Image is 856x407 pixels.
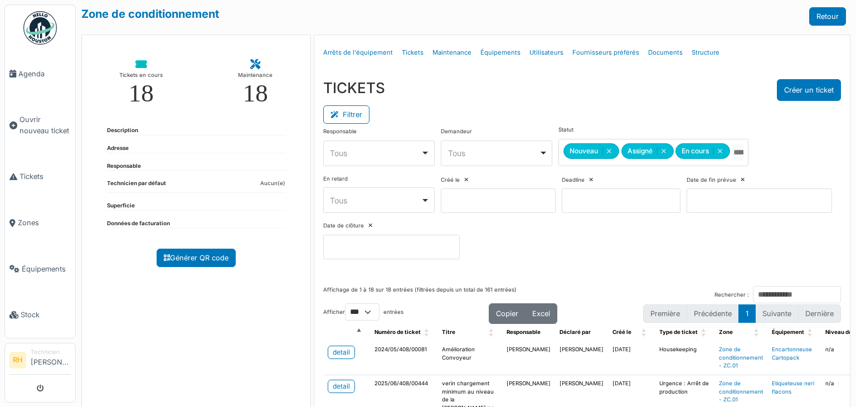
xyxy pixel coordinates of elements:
span: Zones [18,217,71,228]
span: Déclaré par [560,329,591,335]
td: Amélioration Convoyeur [437,341,502,375]
a: Tickets en cours 18 [110,51,172,115]
a: detail [328,346,355,359]
a: Fournisseurs préférés [568,40,644,66]
td: Housekeeping [655,341,714,375]
a: Arrêts de l'équipement [319,40,397,66]
dd: Aucun(e) [260,180,285,188]
a: Maintenance 18 [229,51,282,115]
div: Assigné [621,143,674,159]
span: Créé le: Activate to sort [641,324,648,341]
button: Remove item: 'new' [602,147,615,155]
td: [DATE] [608,341,655,375]
span: Responsable [507,329,541,335]
span: Stock [21,309,71,320]
a: RH Technicien[PERSON_NAME] [9,348,71,375]
span: Excel [532,309,550,318]
label: Afficher entrées [323,303,403,321]
a: Tickets [397,40,428,66]
label: Responsable [323,128,357,136]
dt: Responsable [107,162,141,171]
dt: Adresse [107,144,129,153]
span: Zone [719,329,733,335]
label: Date de clôture [323,222,364,230]
dt: Description [107,127,138,135]
div: Tous [448,147,539,159]
div: Affichage de 1 à 18 sur 18 entrées (filtrées depuis un total de 161 entrées) [323,286,517,303]
li: RH [9,352,26,369]
button: Remove item: 'assigned' [657,147,670,155]
a: Ouvrir nouveau ticket [5,97,75,154]
span: Équipement: Activate to sort [808,324,814,341]
a: Utilisateurs [525,40,568,66]
a: Zone de conditionnement [81,7,219,21]
nav: pagination [643,304,841,323]
div: Technicien [31,348,71,356]
button: Remove item: 'ongoing' [713,147,726,155]
label: Date de fin prévue [687,176,736,185]
dt: Superficie [107,202,135,210]
button: Créer un ticket [777,79,841,101]
span: Agenda [18,69,71,79]
div: Tickets en cours [119,70,163,81]
a: Générer QR code [157,249,236,267]
span: Type de ticket [659,329,698,335]
a: Structure [687,40,724,66]
a: Zone de conditionnement - ZC.01 [719,346,763,369]
a: detail [328,380,355,393]
div: Tous [330,195,421,206]
span: Numéro de ticket [374,329,421,335]
span: Titre [442,329,455,335]
div: detail [333,381,350,391]
td: [PERSON_NAME] [502,341,555,375]
a: Retour [809,7,846,26]
a: Zone de conditionnement - ZC.01 [719,380,763,403]
label: Créé le [441,176,460,185]
span: Créé le [612,329,631,335]
a: Tickets [5,154,75,200]
div: Nouveau [563,143,619,159]
button: Filtrer [323,105,369,124]
button: 1 [738,304,756,323]
span: Équipement [772,329,804,335]
div: detail [333,347,350,357]
div: Maintenance [238,70,273,81]
label: Demandeur [441,128,472,136]
div: En cours [675,143,730,159]
span: Titre: Activate to sort [489,324,495,341]
a: Maintenance [428,40,476,66]
a: Encartonneuse Cartopack [772,346,812,361]
dt: Données de facturation [107,220,170,228]
a: Etiqueteuse neri flacons [772,380,814,395]
div: 18 [129,81,154,106]
a: Documents [644,40,687,66]
label: En retard [323,175,348,183]
td: 2024/05/408/00081 [370,341,437,375]
a: Zones [5,200,75,246]
a: Stock [5,292,75,338]
a: Équipements [5,246,75,292]
select: Afficherentrées [345,303,380,321]
span: Zone: Activate to sort [754,324,761,341]
label: Rechercher : [714,291,749,299]
span: Numéro de ticket: Activate to sort [424,324,431,341]
img: Badge_color-CXgf-gQk.svg [23,11,57,45]
a: Équipements [476,40,525,66]
td: [PERSON_NAME] [555,341,608,375]
label: Deadline [562,176,585,185]
span: Copier [496,309,518,318]
li: [PERSON_NAME] [31,348,71,372]
span: Équipements [22,264,71,274]
span: Type de ticket: Activate to sort [701,324,708,341]
a: Agenda [5,51,75,97]
span: Tickets [20,171,71,182]
div: 18 [243,81,268,106]
div: Tous [330,147,421,159]
h3: TICKETS [323,79,385,96]
input: Tous [732,144,743,161]
button: Copier [489,303,526,324]
dt: Technicien par défaut [107,180,166,192]
span: Ouvrir nouveau ticket [20,114,71,135]
button: Excel [525,303,557,324]
label: Statut [558,126,573,134]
